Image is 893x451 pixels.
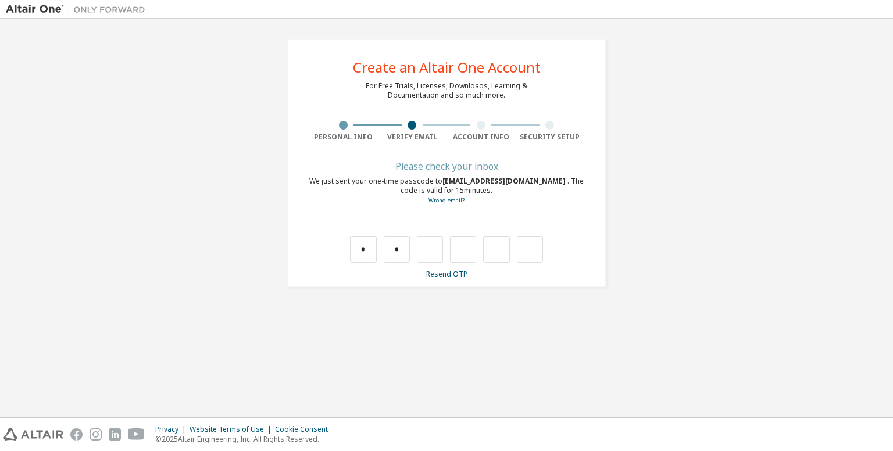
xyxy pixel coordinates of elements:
[353,60,541,74] div: Create an Altair One Account
[190,425,275,434] div: Website Terms of Use
[90,428,102,441] img: instagram.svg
[155,425,190,434] div: Privacy
[6,3,151,15] img: Altair One
[426,269,467,279] a: Resend OTP
[309,163,584,170] div: Please check your inbox
[128,428,145,441] img: youtube.svg
[428,196,465,204] a: Go back to the registration form
[309,177,584,205] div: We just sent your one-time passcode to . The code is valid for 15 minutes.
[366,81,527,100] div: For Free Trials, Licenses, Downloads, Learning & Documentation and so much more.
[446,133,516,142] div: Account Info
[70,428,83,441] img: facebook.svg
[309,133,378,142] div: Personal Info
[275,425,335,434] div: Cookie Consent
[3,428,63,441] img: altair_logo.svg
[442,176,567,186] span: [EMAIL_ADDRESS][DOMAIN_NAME]
[109,428,121,441] img: linkedin.svg
[516,133,585,142] div: Security Setup
[378,133,447,142] div: Verify Email
[155,434,335,444] p: © 2025 Altair Engineering, Inc. All Rights Reserved.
